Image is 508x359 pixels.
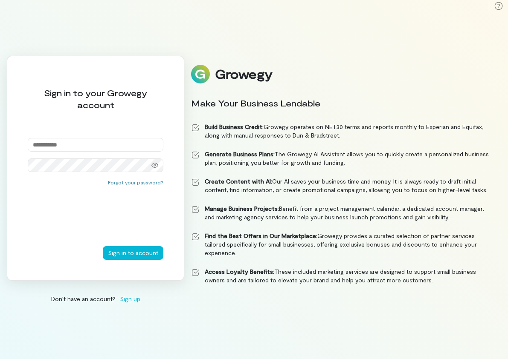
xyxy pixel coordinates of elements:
strong: Access Loyalty Benefits: [205,268,274,275]
div: Make Your Business Lendable [191,97,494,109]
li: Growegy operates on NET30 terms and reports monthly to Experian and Equifax, along with manual re... [191,123,494,140]
div: Sign in to your Growegy account [28,87,163,111]
li: Benefit from a project management calendar, a dedicated account manager, and marketing agency ser... [191,204,494,221]
strong: Find the Best Offers in Our Marketplace: [205,232,317,239]
strong: Build Business Credit: [205,123,264,130]
strong: Manage Business Projects: [205,205,279,212]
button: Forgot your password? [108,179,163,186]
li: The Growegy AI Assistant allows you to quickly create a personalized business plan, positioning y... [191,150,494,167]
li: These included marketing services are designed to support small business owners and are tailored ... [191,267,494,284]
div: Don’t have an account? [7,294,184,303]
button: Sign in to account [103,246,163,260]
span: Sign up [120,294,140,303]
strong: Create Content with AI: [205,178,272,185]
img: Logo [191,65,210,83]
div: Growegy [215,67,272,81]
li: Our AI saves your business time and money. It is always ready to draft initial content, find info... [191,177,494,194]
strong: Generate Business Plans: [205,150,275,158]
li: Growegy provides a curated selection of partner services tailored specifically for small business... [191,232,494,257]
